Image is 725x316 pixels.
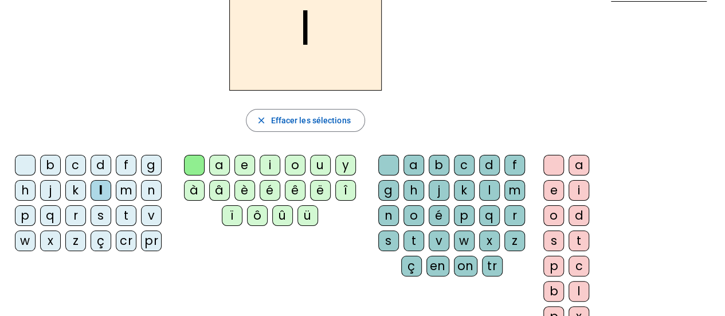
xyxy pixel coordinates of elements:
div: g [378,180,399,201]
div: y [335,155,356,175]
div: r [65,205,86,226]
div: e [234,155,255,175]
div: c [569,256,589,276]
div: i [569,180,589,201]
div: â [209,180,230,201]
div: pr [141,231,162,251]
div: t [569,231,589,251]
div: on [454,256,477,276]
div: x [40,231,61,251]
div: z [504,231,525,251]
span: Effacer les sélections [271,114,350,127]
div: h [403,180,424,201]
div: f [116,155,136,175]
div: w [454,231,475,251]
div: p [15,205,36,226]
div: r [504,205,525,226]
div: o [543,205,564,226]
div: î [335,180,356,201]
div: q [40,205,61,226]
div: e [543,180,564,201]
div: q [479,205,500,226]
div: a [569,155,589,175]
div: m [116,180,136,201]
div: a [403,155,424,175]
div: v [141,205,162,226]
div: k [454,180,475,201]
div: c [454,155,475,175]
div: b [543,281,564,302]
div: w [15,231,36,251]
div: b [429,155,449,175]
div: l [569,281,589,302]
div: t [116,205,136,226]
div: p [454,205,475,226]
div: z [65,231,86,251]
button: Effacer les sélections [246,109,365,132]
div: ç [91,231,111,251]
div: cr [116,231,136,251]
div: s [91,205,111,226]
div: x [479,231,500,251]
div: d [91,155,111,175]
div: v [429,231,449,251]
div: à [184,180,205,201]
div: g [141,155,162,175]
div: s [378,231,399,251]
div: s [543,231,564,251]
div: c [65,155,86,175]
div: ü [297,205,318,226]
div: ô [247,205,268,226]
div: tr [482,256,503,276]
div: n [141,180,162,201]
div: h [15,180,36,201]
div: o [285,155,305,175]
div: ç [401,256,422,276]
div: l [91,180,111,201]
div: ê [285,180,305,201]
div: o [403,205,424,226]
div: en [426,256,449,276]
div: é [260,180,280,201]
div: d [569,205,589,226]
div: a [209,155,230,175]
div: è [234,180,255,201]
div: f [504,155,525,175]
div: p [543,256,564,276]
div: m [504,180,525,201]
div: i [260,155,280,175]
div: d [479,155,500,175]
mat-icon: close [256,115,266,126]
div: l [479,180,500,201]
div: t [403,231,424,251]
div: ë [310,180,331,201]
div: j [40,180,61,201]
div: b [40,155,61,175]
div: j [429,180,449,201]
div: k [65,180,86,201]
div: n [378,205,399,226]
div: é [429,205,449,226]
div: u [310,155,331,175]
div: û [272,205,293,226]
div: ï [222,205,242,226]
